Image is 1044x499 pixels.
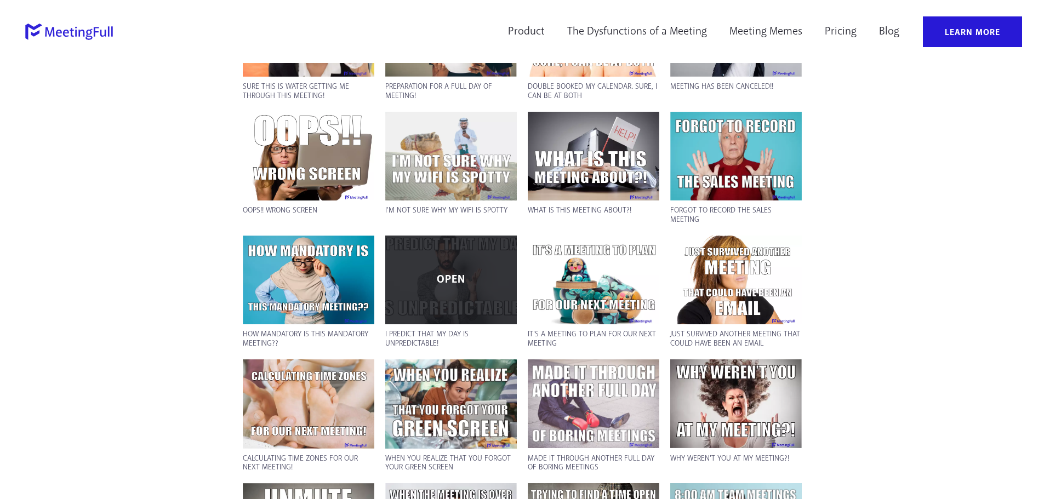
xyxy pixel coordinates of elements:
[243,236,374,324] a: How mandatory is this mandatory meeting?? meeting meme
[385,330,517,348] p: I predict that my day is unpredictable!
[722,16,809,47] a: Meeting Memes
[385,206,517,215] p: I'm not sure why my WIFI is spotty
[670,206,802,225] p: Forgot to record the sales meeting
[385,454,517,473] p: When you realize that you forgot your green screen
[670,82,802,91] p: Meeting has been canceled!!
[528,454,659,473] p: Made it through another full day of boring meetings
[670,454,802,463] p: Why weren't you at my meeting?!
[923,16,1022,47] a: Learn More
[243,359,374,449] a: Calculating time zones for our next meeting! meeting meme
[818,16,864,47] a: Pricing
[528,206,659,215] p: What is this meeting about?!
[528,359,659,448] a: Made it through another full day of boring meetings meeting meme
[528,82,659,101] p: Double booked my calendar. Sure, I can be at both
[243,330,374,348] p: How mandatory is this mandatory meeting??
[391,274,511,285] p: OPEN
[243,112,374,200] a: Oops!! Wrong screen meeting meme
[528,330,659,348] p: It's a meeting to plan for our next meeting
[670,330,802,348] p: Just survived another meeting that could have been an email
[872,16,906,47] a: Blog
[243,82,374,101] p: Sure this is water getting me through this meeting!
[385,82,517,101] p: Preparation for a full day of meeting!
[670,359,802,448] a: Why weren't you at my meeting?! meeting meme
[528,236,659,324] a: It's a meeting to plan for our next meeting meeting meme
[243,206,374,215] p: Oops!! Wrong screen
[560,16,714,47] a: The Dysfunctions of a Meeting
[385,359,517,449] a: When you realize that you forgot your green screen meeting meme
[501,16,552,47] a: Product
[670,236,802,325] a: Just survived another meeting that could have been an email meeting meme
[670,112,802,200] a: Forgot to record the sales meeting meeting meme
[385,112,517,201] a: I'm not sure why my WIFI is spotty meeting meme
[243,454,374,473] p: Calculating time zones for our next meeting!
[528,112,659,200] a: What is this meeting about?! meeting meme
[385,236,517,325] a: I predict that my day is unpredictable! meeting memeOPEN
